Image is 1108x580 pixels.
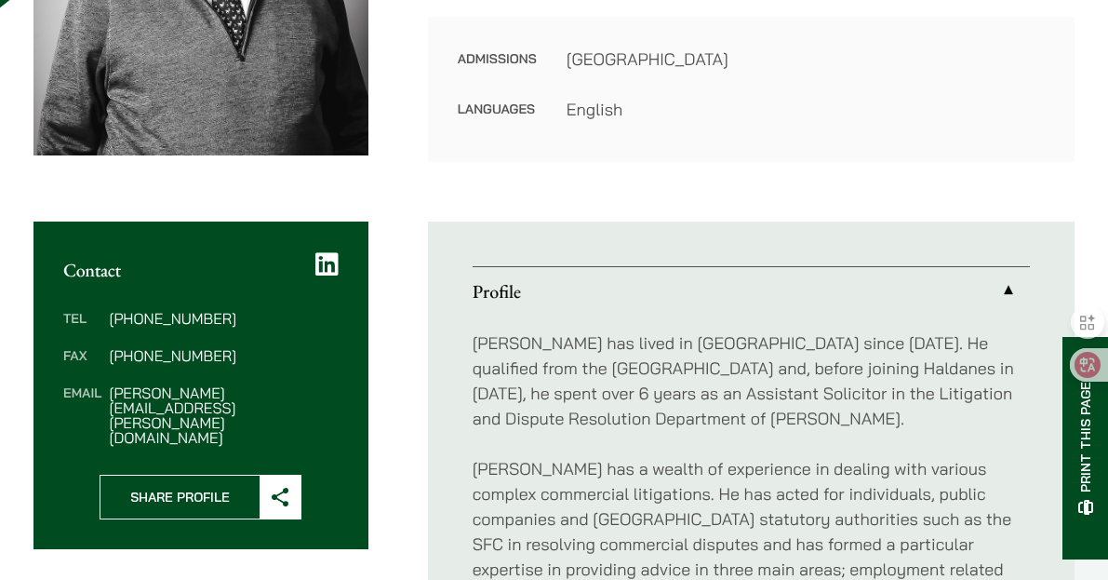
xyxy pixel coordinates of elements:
[567,97,1045,122] dd: English
[109,385,338,445] dd: [PERSON_NAME][EMAIL_ADDRESS][PERSON_NAME][DOMAIN_NAME]
[458,47,537,97] dt: Admissions
[315,251,339,277] a: LinkedIn
[63,348,101,385] dt: Fax
[567,47,1045,72] dd: [GEOGRAPHIC_DATA]
[63,311,101,348] dt: Tel
[473,330,1030,431] p: [PERSON_NAME] has lived in [GEOGRAPHIC_DATA] since [DATE]. He qualified from the [GEOGRAPHIC_DATA...
[100,475,301,519] button: Share Profile
[109,311,338,326] dd: [PHONE_NUMBER]
[109,348,338,363] dd: [PHONE_NUMBER]
[100,476,260,519] span: Share Profile
[458,97,537,122] dt: Languages
[473,267,1030,316] a: Profile
[63,259,339,281] h2: Contact
[63,385,101,445] dt: Email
